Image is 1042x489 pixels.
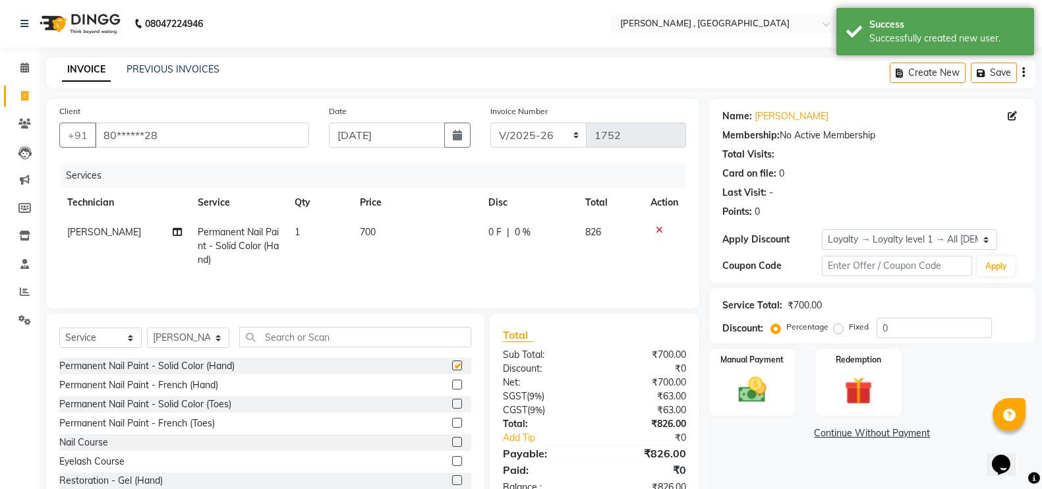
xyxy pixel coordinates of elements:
input: Enter Offer / Coupon Code [822,256,972,276]
div: No Active Membership [722,129,1022,142]
th: Qty [287,188,351,217]
div: ₹63.00 [594,403,696,417]
span: [PERSON_NAME] [67,226,141,238]
div: 0 [779,167,784,181]
th: Technician [59,188,190,217]
label: Percentage [786,321,828,333]
div: ₹700.00 [788,299,822,312]
th: Disc [480,188,577,217]
div: Membership: [722,129,780,142]
span: 700 [360,226,376,238]
div: ₹826.00 [594,446,696,461]
div: ₹0 [612,431,696,445]
button: +91 [59,123,96,148]
span: CGST [503,404,527,416]
span: | [507,225,509,239]
div: Services [61,163,696,188]
iframe: chat widget [987,436,1029,476]
b: 08047224946 [145,5,203,42]
span: Total [503,328,533,342]
img: _gift.svg [836,374,881,408]
div: Discount: [722,322,763,335]
span: 0 % [515,225,531,239]
div: Restoration - Gel (Hand) [59,474,163,488]
th: Service [190,188,287,217]
a: INVOICE [62,58,111,82]
div: Eyelash Course [59,455,125,469]
div: Total: [493,417,594,431]
th: Total [577,188,643,217]
label: Date [329,105,347,117]
div: Net: [493,376,594,389]
div: ( ) [493,389,594,403]
div: Last Visit: [722,186,767,200]
div: 0 [755,205,760,219]
div: Paid: [493,462,594,478]
th: Action [643,188,686,217]
div: ₹700.00 [594,376,696,389]
span: 9% [529,391,542,401]
label: Manual Payment [720,354,784,366]
span: 0 F [488,225,502,239]
a: PREVIOUS INVOICES [127,63,219,75]
button: Create New [890,63,966,83]
span: 1 [295,226,300,238]
span: 9% [530,405,542,415]
div: Permanent Nail Paint - Solid Color (Toes) [59,397,231,411]
img: _cash.svg [730,374,774,406]
div: Payable: [493,446,594,461]
div: Coupon Code [722,259,823,273]
button: Apply [977,256,1015,276]
button: Save [971,63,1017,83]
input: Search or Scan [239,327,471,347]
div: Card on file: [722,167,776,181]
a: [PERSON_NAME] [755,109,828,123]
div: Success [869,18,1024,32]
div: - [769,186,773,200]
div: Permanent Nail Paint - French (Toes) [59,417,215,430]
div: ₹826.00 [594,417,696,431]
label: Fixed [849,321,869,333]
a: Continue Without Payment [712,426,1033,440]
img: logo [34,5,124,42]
a: Add Tip [493,431,611,445]
div: Total Visits: [722,148,774,161]
div: Permanent Nail Paint - Solid Color (Hand) [59,359,235,373]
div: ₹0 [594,462,696,478]
div: ₹0 [594,362,696,376]
div: Points: [722,205,752,219]
div: ₹700.00 [594,348,696,362]
div: Nail Course [59,436,108,449]
div: Discount: [493,362,594,376]
div: ( ) [493,403,594,417]
label: Redemption [836,354,881,366]
div: Service Total: [722,299,782,312]
div: Sub Total: [493,348,594,362]
div: Successfully created new user. [869,32,1024,45]
th: Price [352,188,480,217]
div: Name: [722,109,752,123]
div: Permanent Nail Paint - French (Hand) [59,378,218,392]
label: Invoice Number [490,105,548,117]
label: Client [59,105,80,117]
span: 826 [585,226,601,238]
span: Permanent Nail Paint - Solid Color (Hand) [198,226,279,266]
input: Search by Name/Mobile/Email/Code [95,123,309,148]
div: ₹63.00 [594,389,696,403]
span: SGST [503,390,527,402]
div: Apply Discount [722,233,823,246]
